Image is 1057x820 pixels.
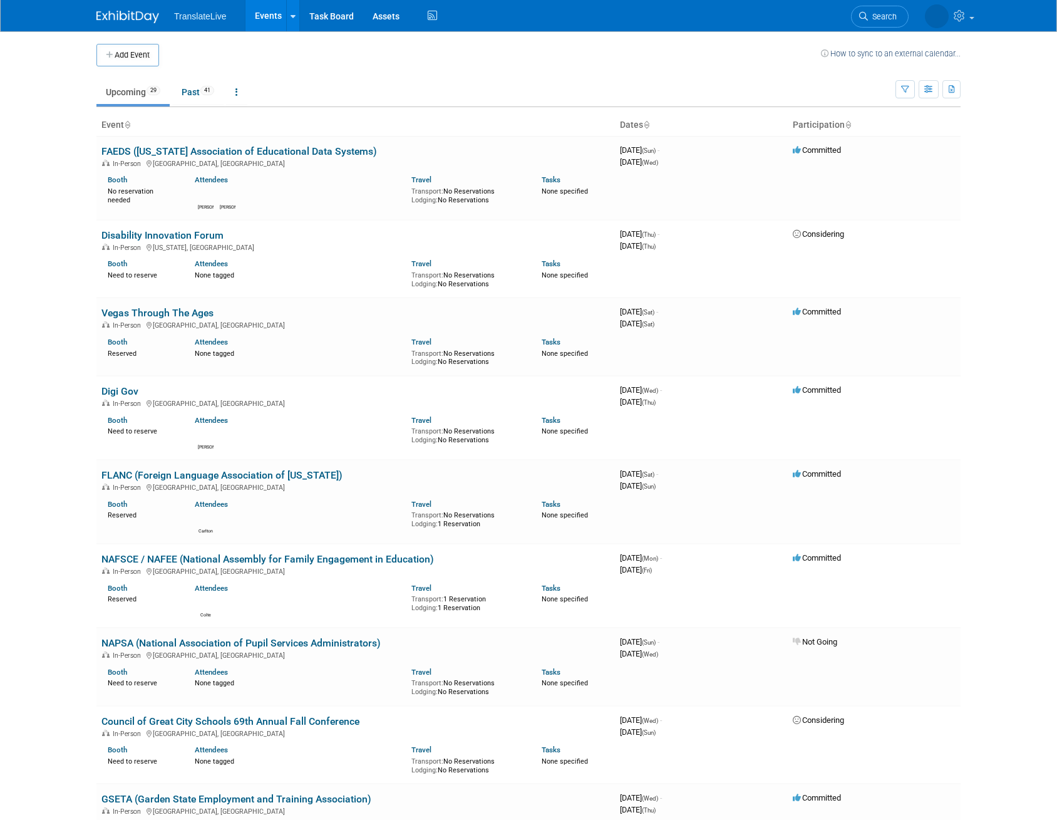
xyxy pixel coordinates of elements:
[542,416,560,425] a: Tasks
[101,482,610,492] div: [GEOGRAPHIC_DATA], [GEOGRAPHIC_DATA]
[113,730,145,738] span: In-Person
[660,715,662,725] span: -
[113,400,145,408] span: In-Person
[642,717,658,724] span: (Wed)
[113,484,145,492] span: In-Person
[411,269,523,288] div: No Reservations No Reservations
[108,269,176,280] div: Need to reserve
[411,677,523,696] div: No Reservations No Reservations
[620,229,659,239] span: [DATE]
[101,566,610,576] div: [GEOGRAPHIC_DATA], [GEOGRAPHIC_DATA]
[101,229,224,241] a: Disability Innovation Forum
[868,12,897,21] span: Search
[96,80,170,104] a: Upcoming29
[411,338,431,346] a: Travel
[108,668,127,677] a: Booth
[411,185,523,204] div: No Reservations No Reservations
[542,500,560,509] a: Tasks
[108,185,176,204] div: No reservation needed
[542,187,588,195] span: None specified
[793,715,844,725] span: Considering
[198,443,214,450] div: Becky Copeland
[845,120,851,130] a: Sort by Participation Type
[113,160,145,168] span: In-Person
[925,4,949,28] img: Becky Copeland
[195,584,228,593] a: Attendees
[108,347,176,358] div: Reserved
[660,385,662,395] span: -
[411,509,523,528] div: No Reservations 1 Reservation
[411,679,443,687] span: Transport:
[642,729,656,736] span: (Sun)
[411,757,443,766] span: Transport:
[113,651,145,660] span: In-Person
[195,745,228,754] a: Attendees
[195,347,403,358] div: None tagged
[195,500,228,509] a: Attendees
[620,469,658,479] span: [DATE]
[220,203,235,210] div: Sheldon Franklin
[642,483,656,490] span: (Sun)
[542,745,560,754] a: Tasks
[108,755,176,766] div: Need to reserve
[113,321,145,330] span: In-Person
[108,500,127,509] a: Booth
[101,469,343,481] a: FLANC (Foreign Language Association of [US_STATE])
[542,338,560,346] a: Tasks
[101,158,610,168] div: [GEOGRAPHIC_DATA], [GEOGRAPHIC_DATA]
[108,509,176,520] div: Reserved
[101,650,610,660] div: [GEOGRAPHIC_DATA], [GEOGRAPHIC_DATA]
[108,416,127,425] a: Booth
[542,350,588,358] span: None specified
[620,793,662,802] span: [DATE]
[542,427,588,435] span: None specified
[102,244,110,250] img: In-Person Event
[620,385,662,395] span: [DATE]
[101,728,610,738] div: [GEOGRAPHIC_DATA], [GEOGRAPHIC_DATA]
[102,730,110,736] img: In-Person Event
[101,637,381,649] a: NAPSA (National Association of Pupil Services Administrators)
[195,269,403,280] div: None tagged
[102,568,110,574] img: In-Person Event
[542,757,588,766] span: None specified
[101,145,377,157] a: FAEDS ([US_STATE] Association of Educational Data Systems)
[821,49,961,58] a: How to sync to an external calendar...
[788,115,961,136] th: Participation
[101,806,610,816] div: [GEOGRAPHIC_DATA], [GEOGRAPHIC_DATA]
[620,319,654,328] span: [DATE]
[96,115,615,136] th: Event
[108,745,127,754] a: Booth
[620,727,656,737] span: [DATE]
[660,553,662,563] span: -
[195,668,228,677] a: Attendees
[195,338,228,346] a: Attendees
[642,321,654,328] span: (Sat)
[113,244,145,252] span: In-Person
[411,500,431,509] a: Travel
[657,229,659,239] span: -
[657,145,659,155] span: -
[200,86,214,95] span: 41
[195,175,228,184] a: Attendees
[108,584,127,593] a: Booth
[102,160,110,166] img: In-Person Event
[198,203,214,210] div: Jason Velasco
[101,319,610,330] div: [GEOGRAPHIC_DATA], [GEOGRAPHIC_DATA]
[542,271,588,279] span: None specified
[660,793,662,802] span: -
[411,520,438,528] span: Lodging:
[620,805,656,814] span: [DATE]
[620,241,656,251] span: [DATE]
[411,604,438,612] span: Lodging:
[198,596,213,611] img: Colte Swift
[102,651,110,658] img: In-Person Event
[620,397,656,407] span: [DATE]
[411,688,438,696] span: Lodging:
[642,147,656,154] span: (Sun)
[411,511,443,519] span: Transport:
[198,428,213,443] img: Becky Copeland
[411,427,443,435] span: Transport:
[642,387,658,394] span: (Wed)
[411,280,438,288] span: Lodging:
[172,80,224,104] a: Past41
